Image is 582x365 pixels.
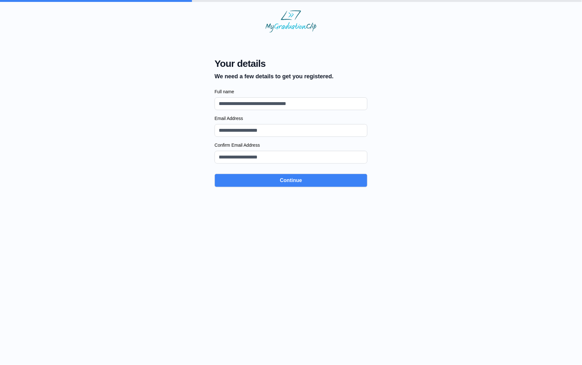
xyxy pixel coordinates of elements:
span: Your details [215,58,334,69]
p: We need a few details to get you registered. [215,72,334,81]
label: Confirm Email Address [215,142,367,148]
img: MyGraduationClip [266,10,316,32]
button: Continue [215,174,367,187]
label: Email Address [215,115,367,122]
label: Full name [215,88,367,95]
